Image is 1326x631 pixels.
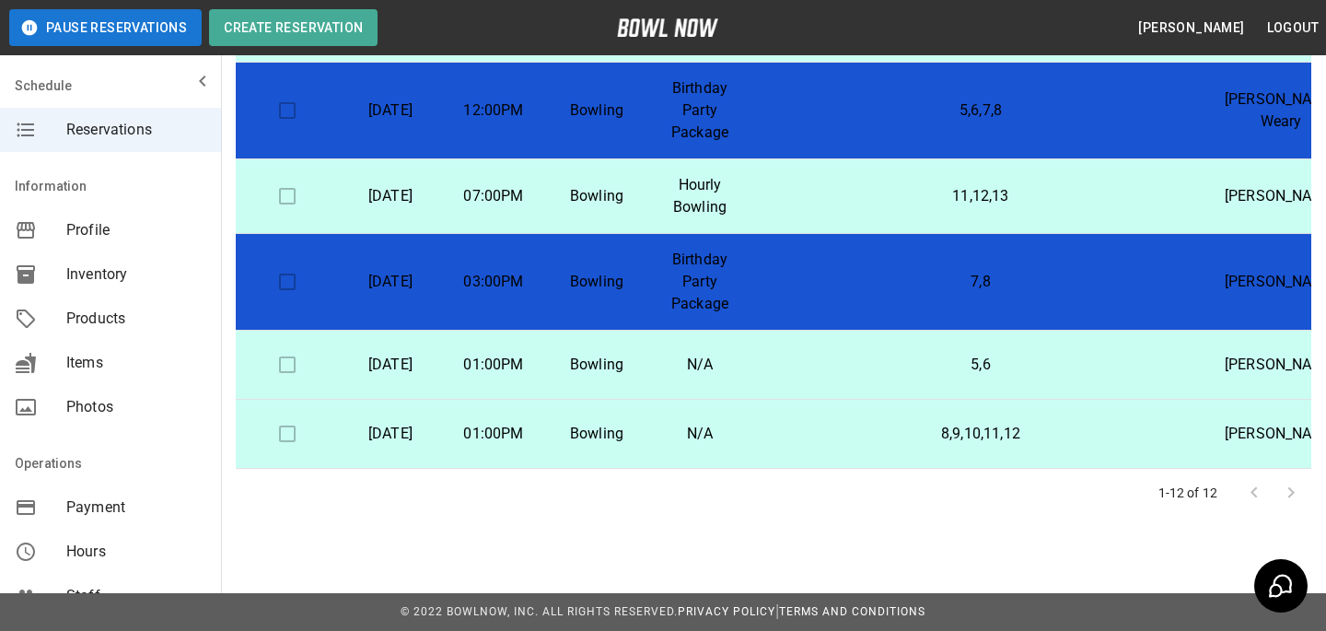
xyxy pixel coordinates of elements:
[663,174,737,218] p: Hourly Bowling
[66,352,206,374] span: Items
[766,99,1195,122] p: 5,6,7,8
[663,249,737,315] p: Birthday Party Package
[457,99,530,122] p: 12:00PM
[1131,11,1251,45] button: [PERSON_NAME]
[766,423,1195,445] p: 8,9,10,11,12
[1158,484,1218,502] p: 1-12 of 12
[66,119,206,141] span: Reservations
[457,185,530,207] p: 07:00PM
[457,271,530,293] p: 03:00PM
[779,605,925,618] a: Terms and Conditions
[560,354,634,376] p: Bowling
[617,18,718,37] img: logo
[663,77,737,144] p: Birthday Party Package
[560,271,634,293] p: Bowling
[766,354,1195,376] p: 5,6
[9,9,202,46] button: Pause Reservations
[66,497,206,519] span: Payment
[766,185,1195,207] p: 11,12,13
[457,354,530,376] p: 01:00PM
[209,9,378,46] button: Create Reservation
[66,585,206,607] span: Staff
[678,605,775,618] a: Privacy Policy
[66,541,206,563] span: Hours
[66,263,206,286] span: Inventory
[66,308,206,330] span: Products
[354,271,427,293] p: [DATE]
[66,219,206,241] span: Profile
[66,396,206,418] span: Photos
[354,423,427,445] p: [DATE]
[1260,11,1326,45] button: Logout
[560,185,634,207] p: Bowling
[401,605,678,618] span: © 2022 BowlNow, Inc. All Rights Reserved.
[354,185,427,207] p: [DATE]
[560,423,634,445] p: Bowling
[560,99,634,122] p: Bowling
[663,423,737,445] p: N/A
[354,354,427,376] p: [DATE]
[663,354,737,376] p: N/A
[354,99,427,122] p: [DATE]
[766,271,1195,293] p: 7,8
[457,423,530,445] p: 01:00PM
